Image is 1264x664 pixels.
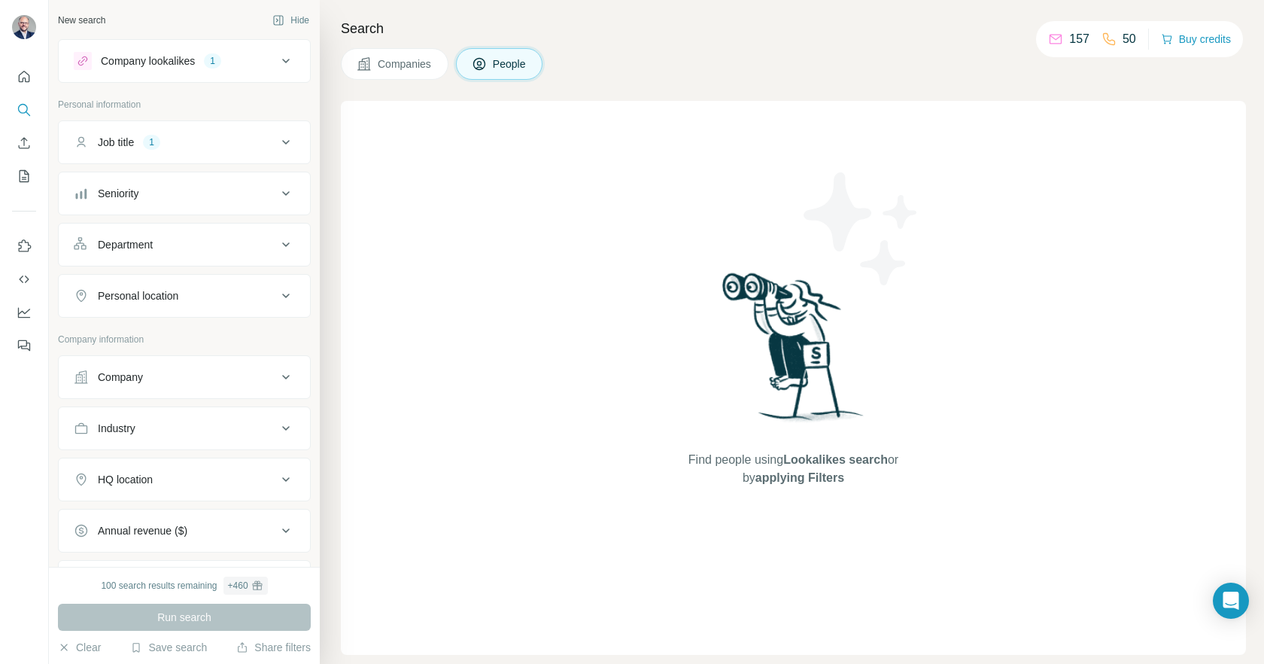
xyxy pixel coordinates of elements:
[228,579,248,592] div: + 460
[378,56,433,72] span: Companies
[98,288,178,303] div: Personal location
[12,266,36,293] button: Use Surfe API
[59,564,310,600] button: Employees (size)
[59,513,310,549] button: Annual revenue ($)
[59,278,310,314] button: Personal location
[12,233,36,260] button: Use Surfe on LinkedIn
[98,237,153,252] div: Department
[58,98,311,111] p: Personal information
[673,451,913,487] span: Find people using or by
[236,640,311,655] button: Share filters
[59,227,310,263] button: Department
[98,421,135,436] div: Industry
[101,577,267,595] div: 100 search results remaining
[58,640,101,655] button: Clear
[12,129,36,157] button: Enrich CSV
[12,63,36,90] button: Quick start
[1069,30,1089,48] p: 157
[143,136,160,149] div: 1
[58,333,311,346] p: Company information
[262,9,320,32] button: Hide
[130,640,207,655] button: Save search
[1213,583,1249,619] div: Open Intercom Messenger
[98,370,143,385] div: Company
[59,175,310,212] button: Seniority
[716,269,872,437] img: Surfe Illustration - Woman searching with binoculars
[794,161,929,297] img: Surfe Illustration - Stars
[493,56,527,72] span: People
[59,124,310,160] button: Job title1
[58,14,105,27] div: New search
[59,461,310,498] button: HQ location
[98,523,187,538] div: Annual revenue ($)
[1161,29,1231,50] button: Buy credits
[59,43,310,79] button: Company lookalikes1
[98,472,153,487] div: HQ location
[12,163,36,190] button: My lists
[59,359,310,395] button: Company
[98,186,138,201] div: Seniority
[1123,30,1136,48] p: 50
[341,18,1246,39] h4: Search
[12,96,36,123] button: Search
[101,53,195,69] div: Company lookalikes
[204,54,221,68] div: 1
[755,471,844,484] span: applying Filters
[12,15,36,39] img: Avatar
[12,299,36,326] button: Dashboard
[59,410,310,446] button: Industry
[783,453,888,466] span: Lookalikes search
[12,332,36,359] button: Feedback
[98,135,134,150] div: Job title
